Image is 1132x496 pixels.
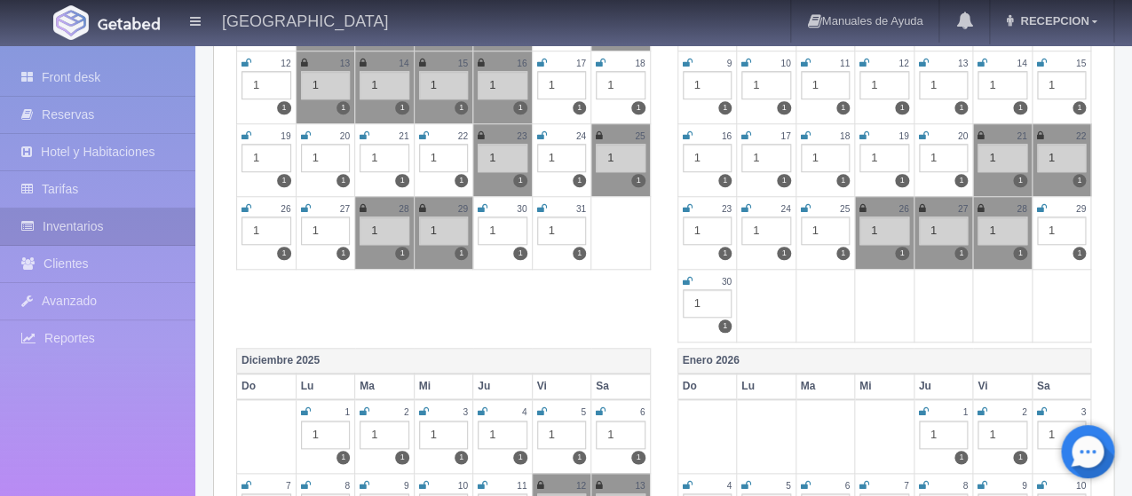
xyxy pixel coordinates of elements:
[360,144,409,172] div: 1
[301,217,351,245] div: 1
[1037,217,1087,245] div: 1
[1037,144,1087,172] div: 1
[473,374,533,399] th: Ju
[573,101,586,114] label: 1
[855,374,914,399] th: Mi
[419,421,469,449] div: 1
[596,144,645,172] div: 1
[801,71,851,99] div: 1
[344,407,350,417] small: 1
[336,101,350,114] label: 1
[455,101,468,114] label: 1
[1073,247,1086,260] label: 1
[1017,131,1026,141] small: 21
[1032,374,1091,399] th: Sa
[301,144,351,172] div: 1
[1013,451,1026,464] label: 1
[414,374,473,399] th: Mi
[1016,14,1088,28] span: RECEPCION
[1037,71,1087,99] div: 1
[1073,174,1086,187] label: 1
[576,204,586,214] small: 31
[919,71,969,99] div: 1
[836,101,850,114] label: 1
[573,174,586,187] label: 1
[978,144,1027,172] div: 1
[277,174,290,187] label: 1
[360,71,409,99] div: 1
[573,451,586,464] label: 1
[404,407,409,417] small: 2
[677,374,737,399] th: Do
[537,217,587,245] div: 1
[532,374,591,399] th: Vi
[840,59,850,68] small: 11
[241,71,291,99] div: 1
[1037,421,1087,449] div: 1
[399,59,408,68] small: 14
[726,59,732,68] small: 9
[786,481,791,491] small: 5
[1076,204,1086,214] small: 29
[360,217,409,245] div: 1
[581,407,586,417] small: 5
[737,374,796,399] th: Lu
[296,374,355,399] th: Lu
[777,174,790,187] label: 1
[222,9,388,31] h4: [GEOGRAPHIC_DATA]
[954,101,968,114] label: 1
[631,451,645,464] label: 1
[954,247,968,260] label: 1
[1081,407,1086,417] small: 3
[513,451,526,464] label: 1
[919,217,969,245] div: 1
[340,131,350,141] small: 20
[517,481,526,491] small: 11
[962,481,968,491] small: 8
[1013,101,1026,114] label: 1
[458,59,468,68] small: 15
[859,71,909,99] div: 1
[286,481,291,491] small: 7
[801,217,851,245] div: 1
[340,59,350,68] small: 13
[718,101,732,114] label: 1
[513,247,526,260] label: 1
[978,71,1027,99] div: 1
[301,421,351,449] div: 1
[635,59,645,68] small: 18
[914,374,973,399] th: Ju
[336,174,350,187] label: 1
[517,59,526,68] small: 16
[1022,407,1027,417] small: 2
[973,374,1033,399] th: Vi
[741,217,791,245] div: 1
[726,481,732,491] small: 4
[419,144,469,172] div: 1
[958,131,968,141] small: 20
[859,144,909,172] div: 1
[395,101,408,114] label: 1
[463,407,468,417] small: 3
[399,204,408,214] small: 28
[718,247,732,260] label: 1
[395,247,408,260] label: 1
[1076,59,1086,68] small: 15
[537,144,587,172] div: 1
[591,374,651,399] th: Sa
[478,144,527,172] div: 1
[336,451,350,464] label: 1
[576,481,586,491] small: 12
[631,101,645,114] label: 1
[635,131,645,141] small: 25
[513,101,526,114] label: 1
[522,407,527,417] small: 4
[635,481,645,491] small: 13
[1017,204,1026,214] small: 28
[796,374,855,399] th: Ma
[576,59,586,68] small: 17
[458,204,468,214] small: 29
[98,17,160,30] img: Getabed
[836,247,850,260] label: 1
[777,247,790,260] label: 1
